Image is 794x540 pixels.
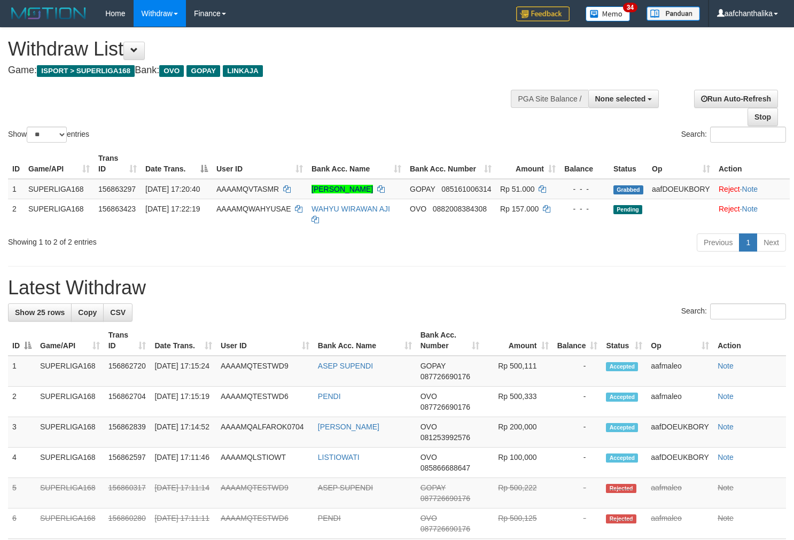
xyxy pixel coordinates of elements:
[8,325,36,356] th: ID: activate to sort column descending
[36,417,104,448] td: SUPERLIGA168
[318,483,373,492] a: ASEP SUPENDI
[564,184,605,194] div: - - -
[421,483,446,492] span: GOPAY
[8,387,36,417] td: 2
[103,303,133,322] a: CSV
[212,148,307,179] th: User ID: activate to sort column ascending
[71,303,104,322] a: Copy
[681,127,786,143] label: Search:
[8,179,24,199] td: 1
[8,5,89,21] img: MOTION_logo.png
[560,148,609,179] th: Balance
[421,372,470,381] span: Copy 087726690176 to clipboard
[78,308,97,317] span: Copy
[606,423,638,432] span: Accepted
[623,3,637,12] span: 34
[484,448,552,478] td: Rp 100,000
[613,205,642,214] span: Pending
[94,148,141,179] th: Trans ID: activate to sort column ascending
[98,185,136,193] span: 156863297
[433,205,487,213] span: Copy 0882008384308 to clipboard
[8,199,24,229] td: 2
[484,508,552,539] td: Rp 500,125
[421,494,470,503] span: Copy 087726690176 to clipboard
[647,478,713,508] td: aafmaleo
[602,325,647,356] th: Status: activate to sort column ascending
[8,417,36,448] td: 3
[606,362,638,371] span: Accepted
[312,185,373,193] a: [PERSON_NAME]
[318,362,373,370] a: ASEP SUPENDI
[710,303,786,319] input: Search:
[36,356,104,387] td: SUPERLIGA168
[606,514,636,523] span: Rejected
[742,205,758,213] a: Note
[553,356,602,387] td: -
[8,148,24,179] th: ID
[647,448,713,478] td: aafDOEUKBORY
[484,417,552,448] td: Rp 200,000
[27,127,67,143] select: Showentries
[8,65,519,76] h4: Game: Bank:
[318,392,341,401] a: PENDI
[719,205,740,213] a: Reject
[718,362,734,370] a: Note
[739,233,757,252] a: 1
[484,387,552,417] td: Rp 500,333
[714,199,790,229] td: ·
[421,403,470,411] span: Copy 087726690176 to clipboard
[697,233,739,252] a: Previous
[223,65,263,77] span: LINKAJA
[718,514,734,522] a: Note
[150,448,216,478] td: [DATE] 17:11:46
[24,199,94,229] td: SUPERLIGA168
[647,356,713,387] td: aafmaleo
[757,233,786,252] a: Next
[713,325,786,356] th: Action
[318,514,341,522] a: PENDI
[595,95,646,103] span: None selected
[421,422,437,431] span: OVO
[307,148,406,179] th: Bank Acc. Name: activate to sort column ascending
[606,484,636,493] span: Rejected
[8,478,36,508] td: 5
[606,453,638,463] span: Accepted
[421,514,437,522] span: OVO
[104,478,151,508] td: 156860317
[416,325,484,356] th: Bank Acc. Number: activate to sort column ascending
[104,508,151,539] td: 156860280
[648,148,714,179] th: Op: activate to sort column ascending
[516,6,570,21] img: Feedback.jpg
[719,185,740,193] a: Reject
[647,387,713,417] td: aafmaleo
[718,422,734,431] a: Note
[648,179,714,199] td: aafDOEUKBORY
[15,308,65,317] span: Show 25 rows
[216,205,291,213] span: AAAAMQWAHYUSAE
[36,325,104,356] th: Game/API: activate to sort column ascending
[159,65,184,77] span: OVO
[553,387,602,417] td: -
[681,303,786,319] label: Search:
[613,185,643,194] span: Grabbed
[150,417,216,448] td: [DATE] 17:14:52
[216,325,314,356] th: User ID: activate to sort column ascending
[609,148,648,179] th: Status
[186,65,220,77] span: GOPAY
[104,448,151,478] td: 156862597
[553,417,602,448] td: -
[410,185,435,193] span: GOPAY
[318,422,379,431] a: [PERSON_NAME]
[150,356,216,387] td: [DATE] 17:15:24
[500,185,535,193] span: Rp 51.000
[98,205,136,213] span: 156863423
[8,232,323,247] div: Showing 1 to 2 of 2 entries
[36,508,104,539] td: SUPERLIGA168
[312,205,390,213] a: WAHYU WIRAWAN AJI
[150,508,216,539] td: [DATE] 17:11:11
[216,387,314,417] td: AAAAMQTESTWD6
[216,417,314,448] td: AAAAMQALFAROK0704
[484,478,552,508] td: Rp 500,222
[441,185,491,193] span: Copy 085161006314 to clipboard
[718,453,734,461] a: Note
